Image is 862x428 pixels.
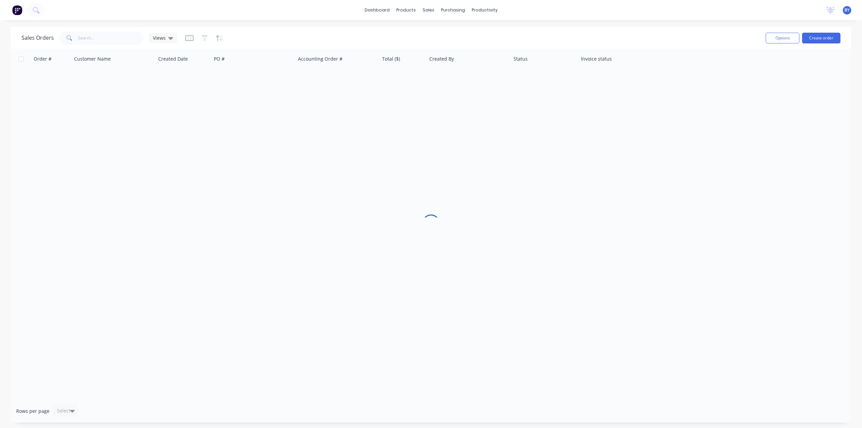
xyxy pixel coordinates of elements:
[12,5,22,15] img: Factory
[78,31,144,45] input: Search...
[766,33,799,43] button: Options
[361,5,393,15] a: dashboard
[513,56,528,62] div: Status
[581,56,612,62] div: Invoice status
[22,35,54,41] h1: Sales Orders
[57,407,74,414] div: Select...
[158,56,188,62] div: Created Date
[419,5,438,15] div: sales
[16,408,49,415] span: Rows per page
[802,33,840,43] button: Create order
[393,5,419,15] div: products
[153,34,166,41] span: Views
[438,5,468,15] div: purchasing
[74,56,111,62] div: Customer Name
[429,56,454,62] div: Created By
[34,56,52,62] div: Order #
[468,5,501,15] div: productivity
[298,56,342,62] div: Accounting Order #
[214,56,225,62] div: PO #
[382,56,400,62] div: Total ($)
[844,7,850,13] span: BY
